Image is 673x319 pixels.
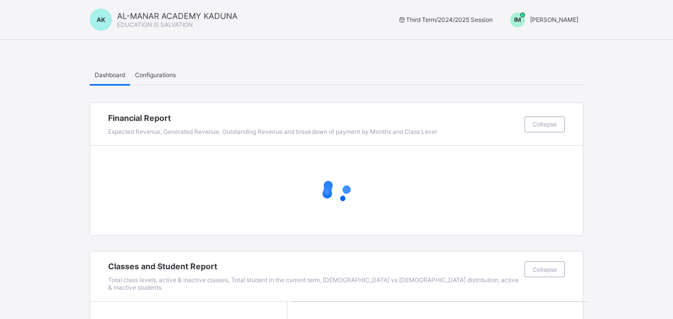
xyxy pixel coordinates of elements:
span: AK [97,16,105,23]
span: EDUCATION IS SALVATION [117,21,193,28]
span: Total class levels, active & inactive classes, Total student in the current term, [DEMOGRAPHIC_DA... [108,276,519,291]
span: Financial Report [108,113,520,123]
span: Collapse [533,266,557,273]
span: Configurations [135,71,176,79]
span: AL-MANAR ACADEMY KADUNA [117,11,238,21]
span: [PERSON_NAME] [530,16,578,23]
span: Expected Revenue, Generated Revenue, Outstanding Revenue and breakdown of payment by Months and C... [108,128,437,135]
span: Collapse [533,120,557,128]
span: session/term information [398,16,493,23]
span: Dashboard [95,71,125,79]
span: IM [514,16,521,23]
span: Classes and Student Report [108,261,520,271]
